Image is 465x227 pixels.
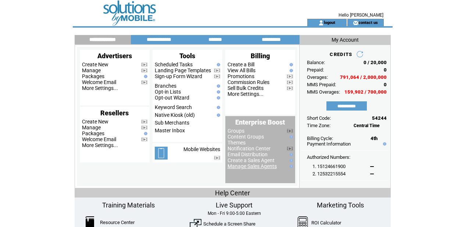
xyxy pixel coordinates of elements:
span: 54244 [372,115,387,121]
img: video.png [141,137,147,142]
img: video.png [287,86,293,90]
img: video.png [287,74,293,78]
img: help.gif [142,75,147,78]
img: help.gif [142,132,147,135]
span: Tools [179,52,195,60]
img: help.gif [215,90,220,94]
span: Hello [PERSON_NAME] [339,13,383,18]
a: Manage [82,125,101,130]
img: video.png [141,126,147,130]
img: help.gif [215,63,220,66]
a: Landing Page Templates [155,67,211,73]
a: Create New [82,62,108,67]
span: CREDITS [330,52,352,57]
span: Help Center [215,189,250,197]
span: Central Time [354,123,380,128]
span: 2. 12532215554 [312,171,346,177]
a: Commission Rules [228,79,269,85]
img: help.gif [288,135,293,139]
span: 791,064 / 2,000,000 [340,74,387,80]
a: Sign-up Form Wizard [155,73,202,79]
span: Time Zone: [307,123,330,128]
span: Short Code: [307,115,331,121]
img: help.gif [381,142,386,146]
a: Create New [82,119,108,125]
a: Manage Sales Agents [228,163,277,169]
span: Live Support [216,201,253,209]
span: 1. 15124661900 [312,164,346,169]
span: MMS Prepaid: [307,82,336,87]
a: Sub Merchants [155,120,189,126]
a: Master Inbox [155,128,185,133]
a: Mobile Websites [183,146,220,152]
a: Packages [82,73,104,79]
a: contact us [358,20,378,25]
img: help.gif [215,84,220,88]
span: 0 [384,67,387,73]
span: 0 / 20,000 [364,60,387,65]
a: ROI Calculator [311,220,341,226]
img: help.gif [288,153,293,156]
a: Create a Bill [228,62,254,67]
a: Content Groups [228,134,264,140]
a: More Settings... [228,91,264,97]
span: Resellers [100,109,129,117]
span: Prepaid: [307,67,324,73]
a: Packages [82,130,104,136]
img: help.gif [288,159,293,162]
img: video.png [214,156,220,160]
a: logout [324,20,335,25]
a: Notification Center [228,146,271,151]
a: Welcome Email [82,79,116,85]
img: help.gif [215,113,220,117]
a: Create a Sales Agent [228,157,275,163]
img: mobile-websites.png [155,147,168,160]
img: video.png [141,120,147,124]
img: video.png [287,129,293,133]
a: Promotions [228,73,254,79]
img: video.png [141,63,147,67]
a: Keyword Search [155,104,192,110]
span: MMS Overages: [307,89,340,95]
img: help.gif [288,63,293,66]
span: 0 [384,82,387,87]
img: account_icon.gif [318,20,324,26]
span: 159,902 / 700,000 [344,89,387,95]
a: Groups [228,128,244,134]
span: Training Materials [102,201,155,209]
img: video.png [141,69,147,73]
img: video.png [214,74,220,78]
a: Themes [228,140,246,146]
a: Payment Information [307,141,351,147]
span: Marketing Tools [317,201,364,209]
a: Scheduled Tasks [155,62,193,67]
a: More Settings... [82,85,118,91]
a: Welcome Email [82,136,116,142]
a: Email Distribution [228,151,268,157]
a: Sell Bulk Credits [228,85,264,91]
img: contact_us_icon.gif [353,20,358,26]
img: video.png [287,80,293,84]
span: Balance: [307,60,325,65]
a: Branches [155,83,176,89]
a: Native Kiosk (old) [155,112,195,118]
span: Overages: [307,74,328,80]
img: help.gif [288,69,293,72]
img: video.png [287,147,293,151]
span: Billing Cycle: [307,136,333,141]
img: help.gif [288,165,293,168]
img: video.png [141,80,147,84]
span: Billing [251,52,270,60]
span: Authorized Numbers: [307,154,350,160]
a: Resource Center [100,220,135,225]
span: Advertisers [97,52,132,60]
a: More Settings... [82,142,118,148]
img: video.png [214,69,220,73]
a: Opt-out Wizard [155,95,189,101]
a: Opt-in Lists [155,89,181,95]
span: My Account [332,37,359,43]
span: 4th [371,136,378,141]
a: Schedule a Screen Share [203,221,255,227]
a: View All Bills [228,67,255,73]
img: help.gif [215,106,220,109]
